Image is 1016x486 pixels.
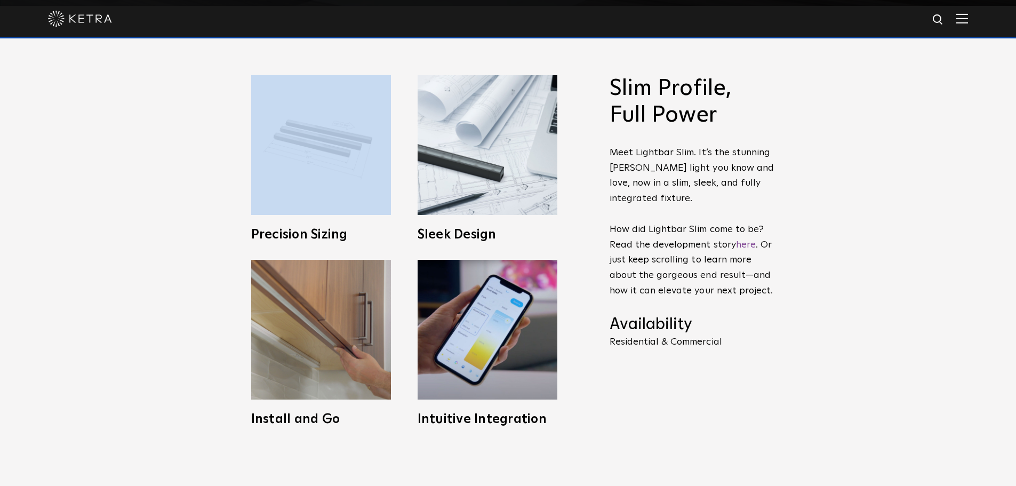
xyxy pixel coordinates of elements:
[418,413,557,426] h3: Intuitive Integration
[418,75,557,215] img: L30_SlimProfile
[48,11,112,27] img: ketra-logo-2019-white
[932,13,945,27] img: search icon
[251,413,391,426] h3: Install and Go
[736,240,756,250] a: here
[251,75,391,215] img: L30_Custom_Length_Black-2
[956,13,968,23] img: Hamburger%20Nav.svg
[610,337,775,347] p: Residential & Commercial
[251,260,391,400] img: LS0_Easy_Install
[251,228,391,241] h3: Precision Sizing
[418,228,557,241] h3: Sleek Design
[418,260,557,400] img: L30_SystemIntegration
[610,145,775,299] p: Meet Lightbar Slim. It’s the stunning [PERSON_NAME] light you know and love, now in a slim, sleek...
[610,315,775,335] h4: Availability
[610,75,775,129] h2: Slim Profile, Full Power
